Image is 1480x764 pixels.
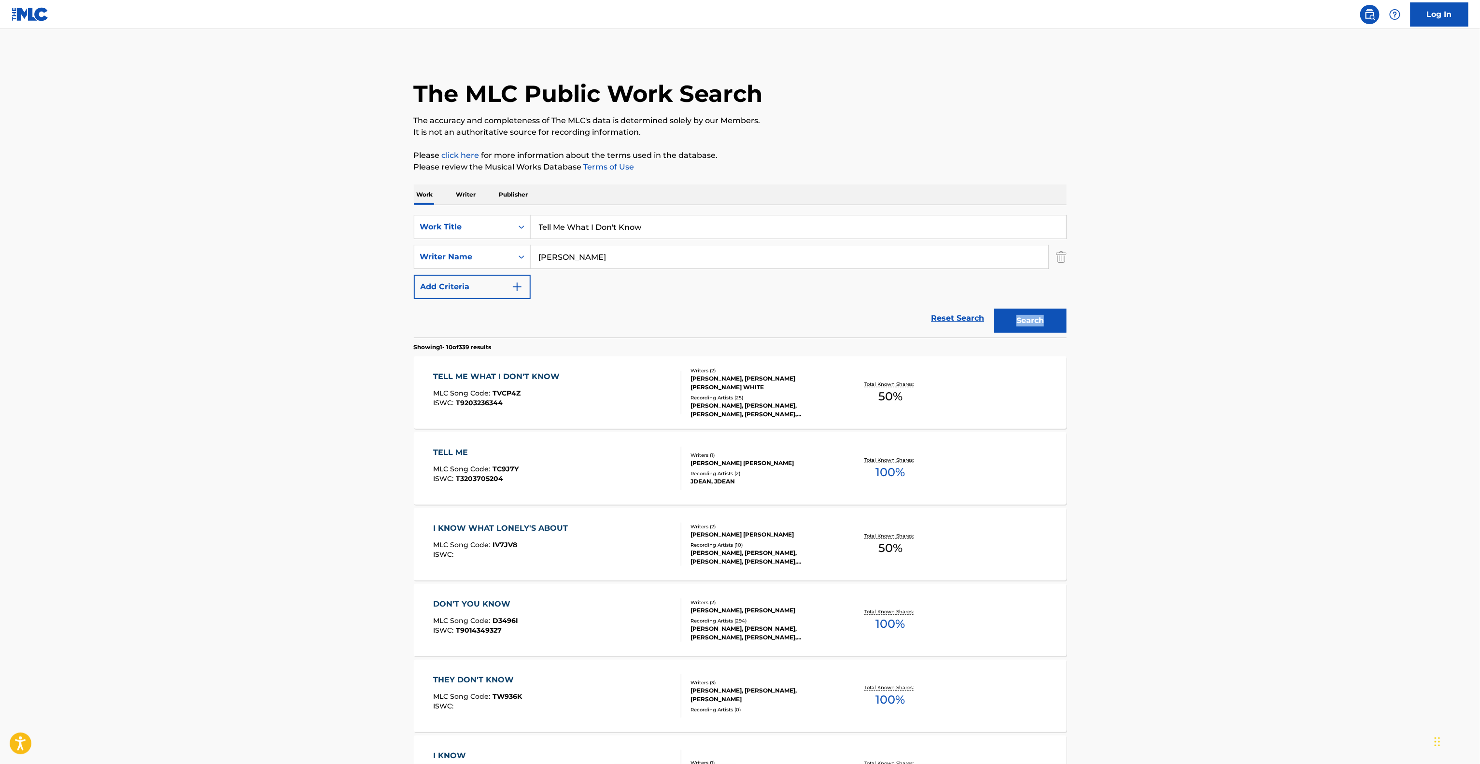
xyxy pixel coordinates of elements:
[414,184,436,205] p: Work
[691,617,836,624] div: Recording Artists ( 294 )
[876,691,905,708] span: 100 %
[865,684,916,691] p: Total Known Shares:
[876,615,905,633] span: 100 %
[433,540,493,549] span: MLC Song Code :
[691,367,836,374] div: Writers ( 2 )
[433,692,493,701] span: MLC Song Code :
[456,626,502,635] span: T9014349327
[691,401,836,419] div: [PERSON_NAME], [PERSON_NAME], [PERSON_NAME], [PERSON_NAME], [PERSON_NAME]
[414,508,1067,580] a: I KNOW WHAT LONELY'S ABOUTMLC Song Code:IV7JV8ISWC:Writers (2)[PERSON_NAME] [PERSON_NAME]Recordin...
[1364,9,1376,20] img: search
[414,432,1067,505] a: TELL MEMLC Song Code:TC9J7YISWC:T3203705204Writers (1)[PERSON_NAME] [PERSON_NAME]Recording Artist...
[493,465,519,473] span: TC9J7Y
[433,523,573,534] div: I KNOW WHAT LONELY'S ABOUT
[691,459,836,467] div: [PERSON_NAME] [PERSON_NAME]
[414,115,1067,127] p: The accuracy and completeness of The MLC's data is determined solely by our Members.
[691,549,836,566] div: [PERSON_NAME], [PERSON_NAME], [PERSON_NAME], [PERSON_NAME], [PERSON_NAME]
[433,447,519,458] div: TELL ME
[433,674,522,686] div: THEY DON'T KNOW
[414,584,1067,656] a: DON'T YOU KNOWMLC Song Code:D3496IISWC:T9014349327Writers (2)[PERSON_NAME], [PERSON_NAME]Recordin...
[1435,727,1440,756] div: Drag
[433,389,493,397] span: MLC Song Code :
[12,7,49,21] img: MLC Logo
[433,398,456,407] span: ISWC :
[456,398,503,407] span: T9203236344
[691,624,836,642] div: [PERSON_NAME], [PERSON_NAME], [PERSON_NAME], [PERSON_NAME], [PERSON_NAME]
[493,616,518,625] span: D3496I
[691,679,836,686] div: Writers ( 3 )
[493,692,522,701] span: TW936K
[414,275,531,299] button: Add Criteria
[414,79,763,108] h1: The MLC Public Work Search
[414,161,1067,173] p: Please review the Musical Works Database
[691,606,836,615] div: [PERSON_NAME], [PERSON_NAME]
[1432,718,1480,764] iframe: Chat Widget
[691,706,836,713] div: Recording Artists ( 0 )
[1389,9,1401,20] img: help
[691,374,836,392] div: [PERSON_NAME], [PERSON_NAME] [PERSON_NAME] WHITE
[433,750,521,762] div: I KNOW
[433,626,456,635] span: ISWC :
[453,184,479,205] p: Writer
[433,371,564,382] div: TELL ME WHAT I DON'T KNOW
[1410,2,1468,27] a: Log In
[433,702,456,710] span: ISWC :
[433,598,518,610] div: DON'T YOU KNOW
[414,356,1067,429] a: TELL ME WHAT I DON'T KNOWMLC Song Code:TVCP4ZISWC:T9203236344Writers (2)[PERSON_NAME], [PERSON_NA...
[433,474,456,483] span: ISWC :
[994,309,1067,333] button: Search
[876,464,905,481] span: 100 %
[691,394,836,401] div: Recording Artists ( 25 )
[691,599,836,606] div: Writers ( 2 )
[878,539,902,557] span: 50 %
[511,281,523,293] img: 9d2ae6d4665cec9f34b9.svg
[420,251,507,263] div: Writer Name
[865,608,916,615] p: Total Known Shares:
[691,470,836,477] div: Recording Artists ( 2 )
[691,530,836,539] div: [PERSON_NAME] [PERSON_NAME]
[433,550,456,559] span: ISWC :
[582,162,634,171] a: Terms of Use
[691,477,836,486] div: JDEAN, JDEAN
[414,343,492,352] p: Showing 1 - 10 of 339 results
[420,221,507,233] div: Work Title
[414,215,1067,338] form: Search Form
[927,308,989,329] a: Reset Search
[442,151,479,160] a: click here
[1385,5,1405,24] div: Help
[456,474,503,483] span: T3203705204
[414,127,1067,138] p: It is not an authoritative source for recording information.
[414,150,1067,161] p: Please for more information about the terms used in the database.
[691,541,836,549] div: Recording Artists ( 10 )
[865,381,916,388] p: Total Known Shares:
[1056,245,1067,269] img: Delete Criterion
[878,388,902,405] span: 50 %
[496,184,531,205] p: Publisher
[433,465,493,473] span: MLC Song Code :
[1360,5,1380,24] a: Public Search
[865,532,916,539] p: Total Known Shares:
[493,389,521,397] span: TVCP4Z
[414,660,1067,732] a: THEY DON'T KNOWMLC Song Code:TW936KISWC:Writers (3)[PERSON_NAME], [PERSON_NAME], [PERSON_NAME]Rec...
[433,616,493,625] span: MLC Song Code :
[691,523,836,530] div: Writers ( 2 )
[865,456,916,464] p: Total Known Shares:
[493,540,517,549] span: IV7JV8
[691,686,836,704] div: [PERSON_NAME], [PERSON_NAME], [PERSON_NAME]
[691,452,836,459] div: Writers ( 1 )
